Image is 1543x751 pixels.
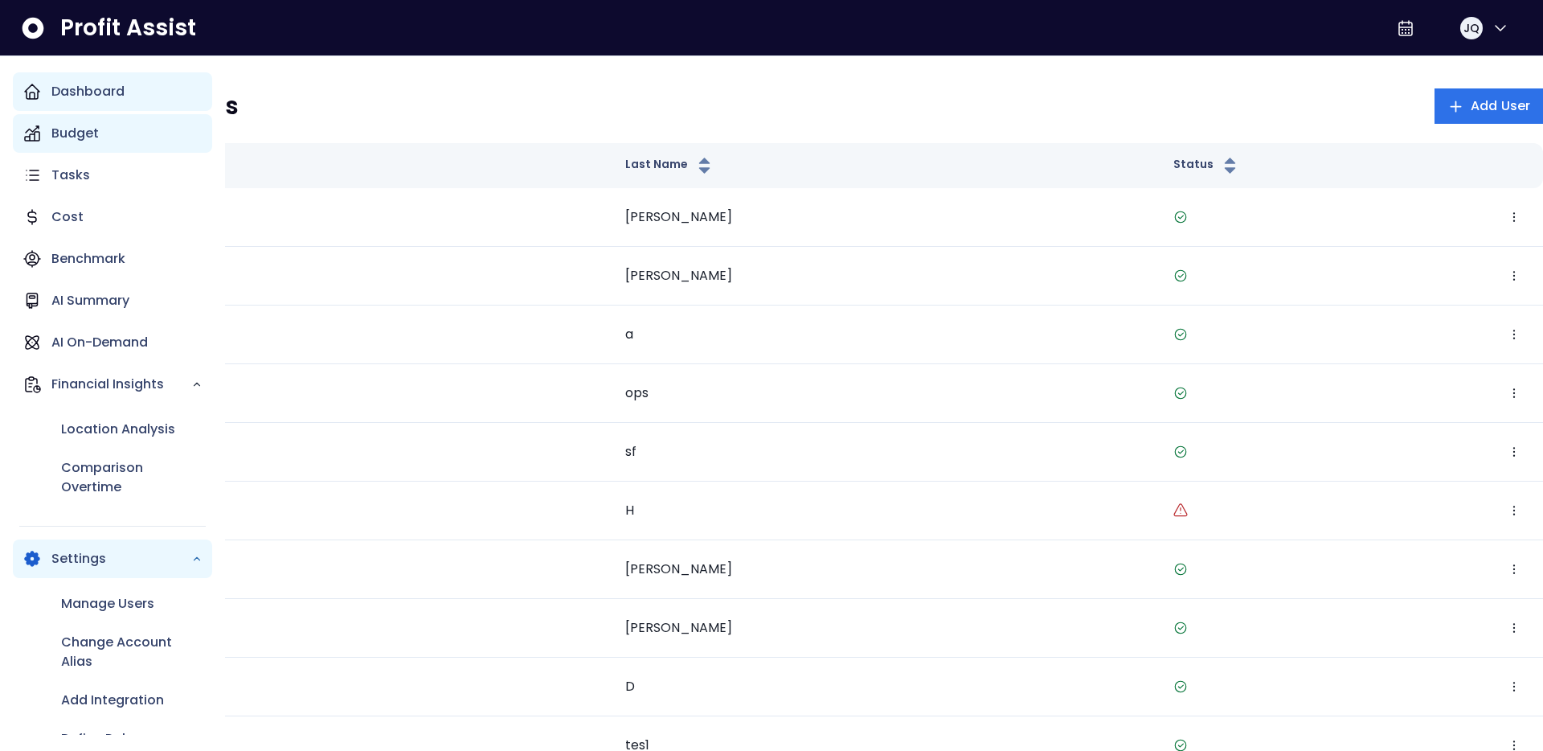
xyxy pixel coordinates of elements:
[60,14,196,43] span: Profit Assist
[1471,96,1530,116] span: Add User
[51,82,125,101] p: Dashboard
[625,325,633,343] span: a
[625,207,732,226] span: [PERSON_NAME]
[1173,156,1240,175] button: Status
[61,691,164,710] p: Add Integration
[61,594,154,614] p: Manage Users
[625,266,732,285] span: [PERSON_NAME]
[51,333,148,352] p: AI On-Demand
[61,729,133,749] p: Define Role
[51,166,90,185] p: Tasks
[51,249,125,269] p: Benchmark
[1463,20,1480,36] span: JQ
[51,375,191,394] p: Financial Insights
[51,291,129,310] p: AI Summary
[61,458,203,497] p: Comparison Overtime
[51,549,191,568] p: Settings
[625,384,649,402] span: ops
[625,677,635,696] span: D
[51,207,84,227] p: Cost
[625,618,732,637] span: [PERSON_NAME]
[625,560,732,578] span: [PERSON_NAME]
[1435,88,1543,124] button: Add User
[625,156,714,175] button: Last Name
[61,633,203,671] p: Change Account Alias
[625,501,634,519] span: H
[61,420,175,439] p: Location Analysis
[51,124,99,143] p: Budget
[625,442,636,461] span: sf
